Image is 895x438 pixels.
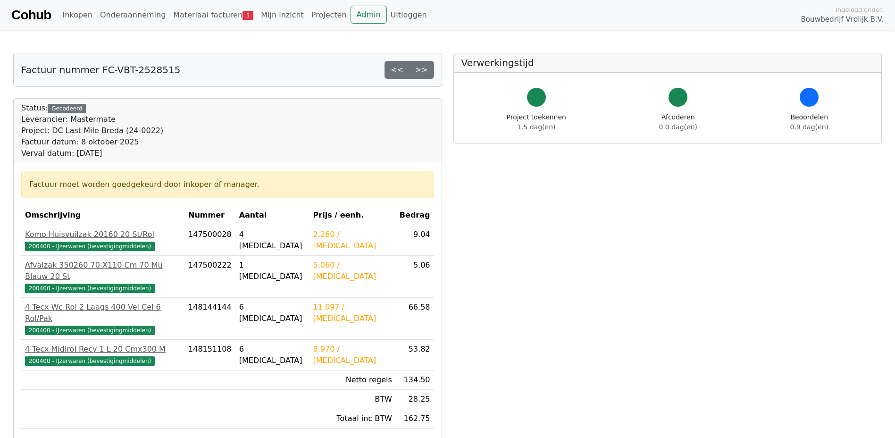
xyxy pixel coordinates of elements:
td: 162.75 [396,409,434,429]
div: Status: [21,102,163,159]
td: 28.25 [396,390,434,409]
a: Materiaal facturen5 [169,6,257,25]
th: Aantal [235,206,309,225]
div: Gecodeerd [48,104,86,113]
td: 147500028 [184,225,235,256]
td: 53.82 [396,340,434,371]
a: >> [409,61,434,79]
div: 1 [MEDICAL_DATA] [239,260,306,282]
a: Admin [351,6,387,24]
a: Uitloggen [387,6,431,25]
span: 200400 - IJzerwaren (bevestigingmiddelen) [25,326,155,335]
span: 1.5 dag(en) [517,123,555,131]
span: 0.9 dag(en) [790,123,828,131]
a: 4 Tecx Wc Rol 2 Laags 400 Vel Cel 6 Rol/Pak200400 - IJzerwaren (bevestigingmiddelen) [25,302,181,336]
div: Factuur moet worden goedgekeurd door inkoper of manager. [29,179,426,190]
td: 148151108 [184,340,235,371]
h5: Factuur nummer FC-VBT-2528515 [21,64,180,76]
span: Ingelogd onder: [836,5,884,14]
div: 6 [MEDICAL_DATA] [239,344,306,366]
h5: Verwerkingstijd [461,57,874,68]
a: Komo Huisvuilzak 20160 20 St/Rol200400 - IJzerwaren (bevestigingmiddelen) [25,229,181,252]
div: Factuur datum: 8 oktober 2025 [21,136,163,148]
div: Beoordelen [790,112,828,132]
td: 5.06 [396,256,434,298]
div: 2.260 / [MEDICAL_DATA] [313,229,392,252]
div: 6 [MEDICAL_DATA] [239,302,306,324]
div: Project toekennen [507,112,566,132]
td: 134.50 [396,371,434,390]
div: Afvalzak 350260 70 X110 Cm 70 Mu Blauw 20 St [25,260,181,282]
span: 5 [243,11,253,20]
td: Totaal inc BTW [309,409,396,429]
a: Projecten [308,6,351,25]
a: Mijn inzicht [257,6,308,25]
div: Afcoderen [659,112,697,132]
a: 4 Tecx Midirol Recy 1 L 20 Cmx300 M200400 - IJzerwaren (bevestigingmiddelen) [25,344,181,366]
div: Project: DC Last Mile Breda (24-0022) [21,125,163,136]
td: 66.58 [396,298,434,340]
td: 9.04 [396,225,434,256]
td: BTW [309,390,396,409]
div: 4 [MEDICAL_DATA] [239,229,306,252]
span: Bouwbedrijf Vrolijk B.V. [801,14,884,25]
a: << [385,61,410,79]
th: Omschrijving [21,206,184,225]
div: 11.097 / [MEDICAL_DATA] [313,302,392,324]
span: 0.0 dag(en) [659,123,697,131]
span: 200400 - IJzerwaren (bevestigingmiddelen) [25,284,155,293]
div: Verval datum: [DATE] [21,148,163,159]
th: Prijs / eenh. [309,206,396,225]
div: Leverancier: Mastermate [21,114,163,125]
div: 4 Tecx Midirol Recy 1 L 20 Cmx300 M [25,344,181,355]
td: 147500222 [184,256,235,298]
td: Netto regels [309,371,396,390]
th: Nummer [184,206,235,225]
a: Inkopen [59,6,96,25]
a: Cohub [11,4,51,26]
a: Onderaanneming [96,6,169,25]
div: 8.970 / [MEDICAL_DATA] [313,344,392,366]
th: Bedrag [396,206,434,225]
a: Afvalzak 350260 70 X110 Cm 70 Mu Blauw 20 St200400 - IJzerwaren (bevestigingmiddelen) [25,260,181,294]
span: 200400 - IJzerwaren (bevestigingmiddelen) [25,242,155,251]
td: 148144144 [184,298,235,340]
div: 4 Tecx Wc Rol 2 Laags 400 Vel Cel 6 Rol/Pak [25,302,181,324]
span: 200400 - IJzerwaren (bevestigingmiddelen) [25,356,155,366]
div: 5.060 / [MEDICAL_DATA] [313,260,392,282]
div: Komo Huisvuilzak 20160 20 St/Rol [25,229,181,240]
